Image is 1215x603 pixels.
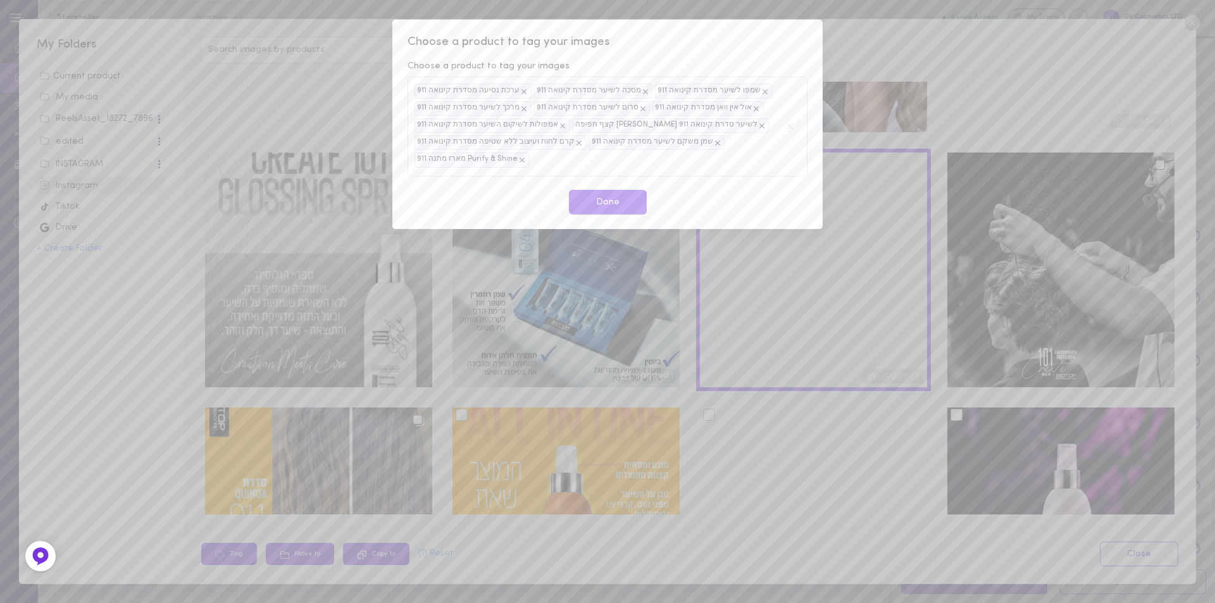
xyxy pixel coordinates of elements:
span: Choose a product to tag your images [408,34,807,51]
img: Feedback Button [31,547,50,566]
div: שמן משקם לשיער מסדרת קינואה 911 [589,135,725,151]
div: קצף חפיפה [PERSON_NAME] לשיער סדרת קינואה 911 [572,118,769,134]
div: שמפו לשיער מסדרת קינואה 911 [655,84,773,99]
div: אמפולות לשיקום השיער מסדרת קינואה 911 [414,118,570,134]
div: ערכת נסיעה מסדרת קינואה 911 [414,84,532,99]
button: Done [569,190,647,214]
span: Choose a product to tag your images [408,60,570,73]
div: סרום לשיער מסדרת קינואה 911 [533,101,650,116]
div: מסכה לשיער מסדרת קינואה 911 [533,84,652,99]
div: מרכך לשיער מסדרת קינואה 911 [414,101,532,116]
div: אול אין וואן מסדרת קינואה 911 [652,101,764,116]
div: מארז מתנה 911 Purify & Shine [414,152,530,168]
div: קרם לחות ועיצוב ללא שטיפה מסדרת קינואה 911 [414,135,587,151]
